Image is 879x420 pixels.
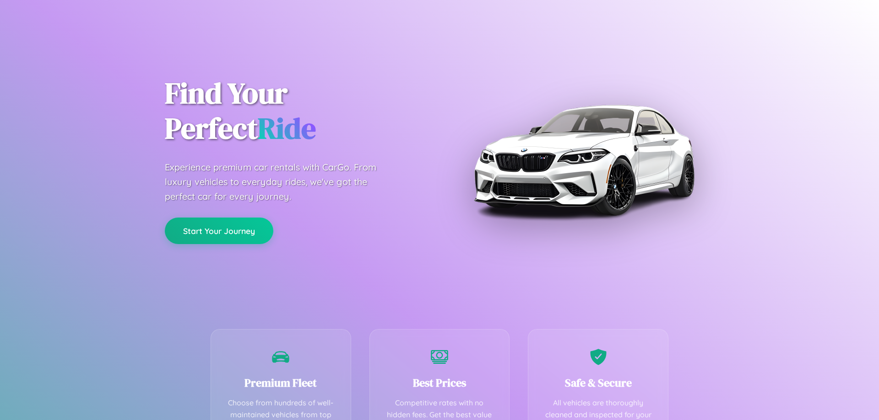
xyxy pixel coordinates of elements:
[384,375,496,390] h3: Best Prices
[165,218,273,244] button: Start Your Journey
[165,76,426,146] h1: Find Your Perfect
[542,375,654,390] h3: Safe & Secure
[225,375,337,390] h3: Premium Fleet
[165,160,394,204] p: Experience premium car rentals with CarGo. From luxury vehicles to everyday rides, we've got the ...
[258,108,316,148] span: Ride
[469,46,698,274] img: Premium BMW car rental vehicle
